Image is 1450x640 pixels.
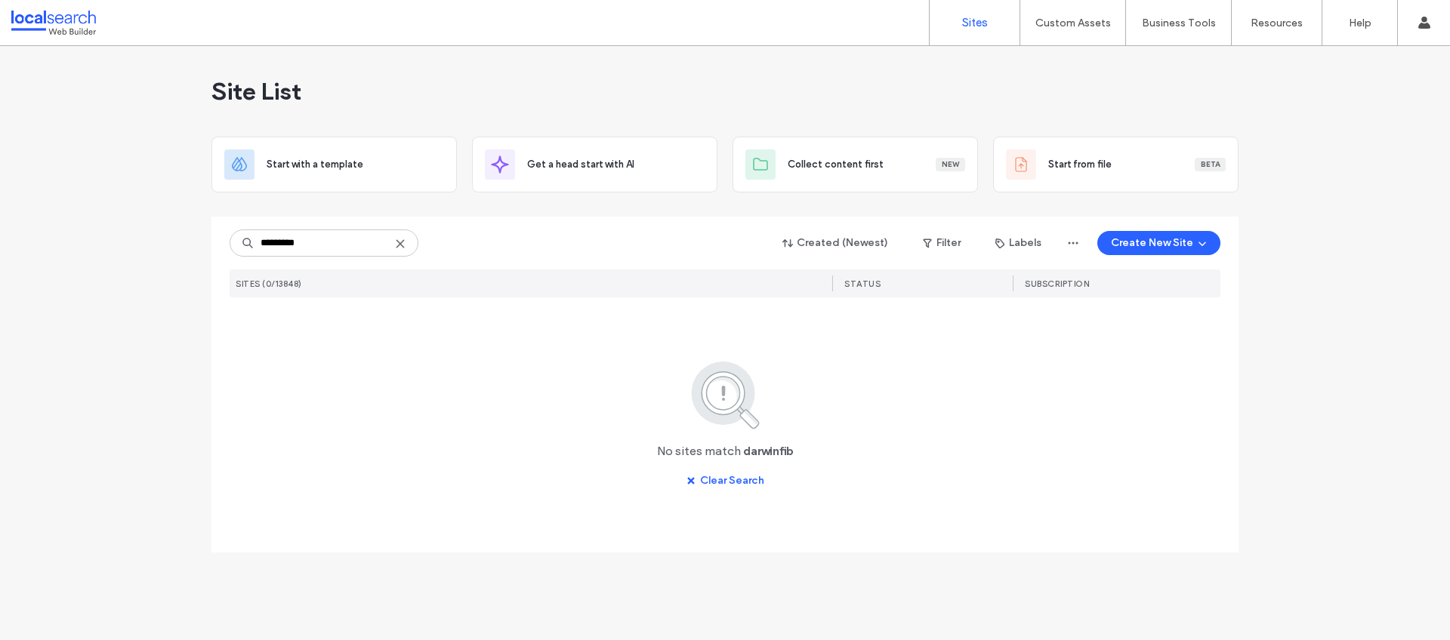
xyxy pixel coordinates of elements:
[236,278,302,289] span: SITES (0/13848)
[788,157,884,172] span: Collect content first
[657,443,741,460] span: No sites match
[1097,231,1220,255] button: Create New Site
[211,76,301,106] span: Site List
[770,231,902,255] button: Created (Newest)
[733,137,978,192] div: Collect content firstNew
[527,157,634,172] span: Get a head start with AI
[844,278,881,289] span: STATUS
[1142,17,1216,29] label: Business Tools
[743,443,794,460] span: darwinfib
[993,137,1239,192] div: Start from fileBeta
[1035,17,1111,29] label: Custom Assets
[211,137,457,192] div: Start with a template
[962,16,988,29] label: Sites
[1195,158,1226,171] div: Beta
[35,11,66,24] span: Help
[267,157,363,172] span: Start with a template
[982,231,1055,255] button: Labels
[472,137,717,192] div: Get a head start with AI
[671,358,780,431] img: search.svg
[908,231,976,255] button: Filter
[1251,17,1303,29] label: Resources
[1048,157,1112,172] span: Start from file
[936,158,965,171] div: New
[1025,278,1089,289] span: SUBSCRIPTION
[1349,17,1371,29] label: Help
[673,469,778,493] button: Clear Search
